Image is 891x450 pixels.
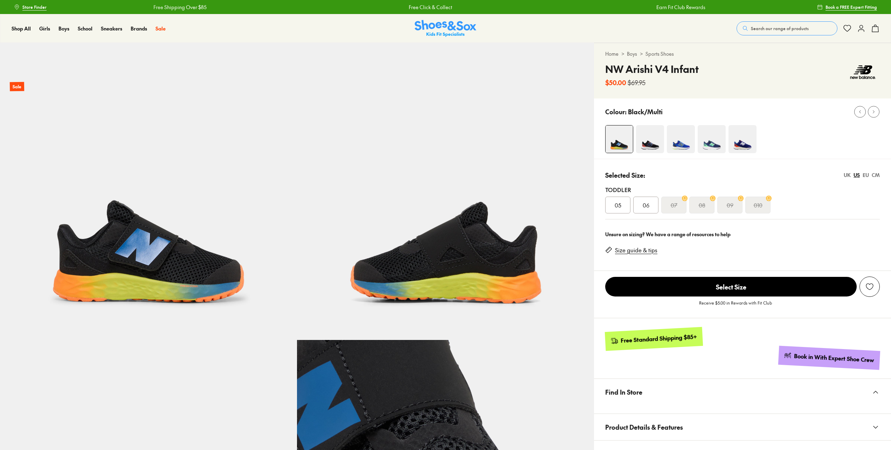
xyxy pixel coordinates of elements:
[153,4,206,11] a: Free Shipping Over $85
[872,171,880,179] div: CM
[627,50,637,57] a: Boys
[605,417,683,437] span: Product Details & Features
[615,201,621,209] span: 05
[10,82,24,91] p: Sale
[605,277,857,296] span: Select Size
[605,107,627,116] p: Colour:
[794,352,875,364] div: Book in With Expert Shoe Crew
[14,1,47,13] a: Store Finder
[615,246,657,254] a: Size guide & tips
[297,43,594,340] img: 5-498938_1
[826,4,877,10] span: Book a FREE Expert Fitting
[727,201,733,209] s: 09
[605,50,619,57] a: Home
[605,327,703,351] a: Free Standard Shipping $85+
[643,201,649,209] span: 06
[817,1,877,13] a: Book a FREE Expert Fitting
[22,4,47,10] span: Store Finder
[628,78,645,87] s: $69.95
[605,231,880,238] div: Unsure on sizing? We have a range of resources to help
[628,107,663,116] p: Black/Multi
[605,277,857,297] button: Select Size
[12,25,31,32] a: Shop All
[605,78,626,87] b: $50.00
[78,25,92,32] a: School
[751,25,809,32] span: Search our range of products
[605,185,880,194] div: Toddler
[778,346,880,370] a: Book in With Expert Shoe Crew
[667,125,695,153] img: 4-474003_1
[156,25,166,32] a: Sale
[621,333,697,345] div: Free Standard Shipping $85+
[101,25,122,32] a: Sneakers
[415,20,476,37] a: Shoes & Sox
[699,300,772,312] p: Receive $5.00 in Rewards with Fit Club
[605,62,699,76] h4: NW Arishi V4 Infant
[415,20,476,37] img: SNS_Logo_Responsive.svg
[699,201,705,209] s: 08
[671,201,677,209] s: 07
[636,125,664,153] img: 4-527580_1
[605,170,645,180] p: Selected Size:
[39,25,50,32] a: Girls
[728,125,757,153] img: 4-498947_1
[846,62,880,83] img: Vendor logo
[605,50,880,57] div: > >
[408,4,451,11] a: Free Click & Collect
[594,379,891,405] button: Find In Store
[859,277,880,297] button: Add to Wishlist
[131,25,147,32] a: Brands
[606,125,633,153] img: 4-498937_1
[698,125,726,153] img: 4-551734_1
[605,382,642,402] span: Find In Store
[737,21,837,35] button: Search our range of products
[854,171,860,179] div: US
[863,171,869,179] div: EU
[645,50,674,57] a: Sports Shoes
[594,414,891,440] button: Product Details & Features
[754,201,762,209] s: 010
[656,4,705,11] a: Earn Fit Club Rewards
[844,171,851,179] div: UK
[58,25,69,32] a: Boys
